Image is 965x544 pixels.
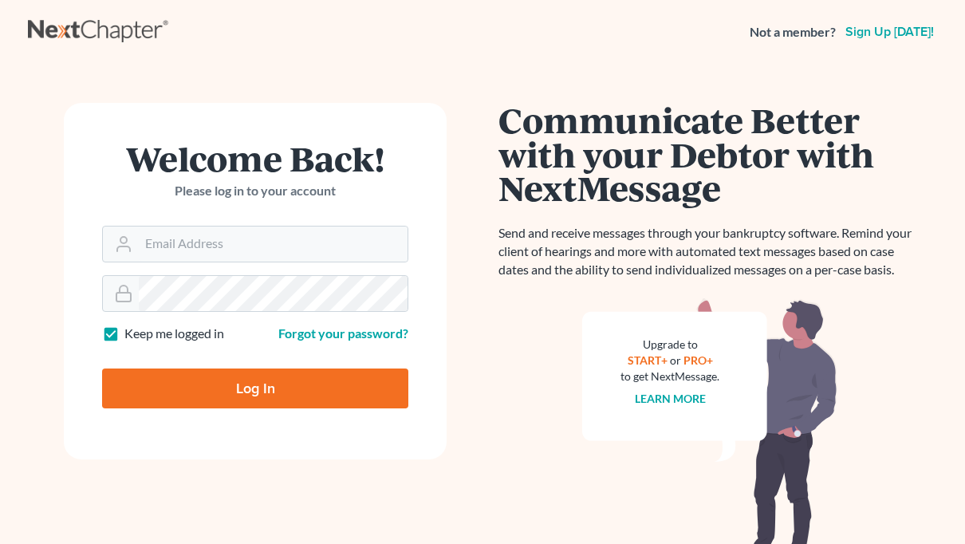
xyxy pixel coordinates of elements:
a: Forgot your password? [278,325,408,341]
a: PRO+ [683,353,713,367]
span: or [670,353,681,367]
a: Learn more [635,392,706,405]
p: Send and receive messages through your bankruptcy software. Remind your client of hearings and mo... [498,224,921,279]
p: Please log in to your account [102,182,408,200]
input: Log In [102,369,408,408]
h1: Welcome Back! [102,141,408,175]
div: to get NextMessage. [620,369,719,384]
label: Keep me logged in [124,325,224,343]
a: Sign up [DATE]! [842,26,937,38]
div: Upgrade to [620,337,719,353]
h1: Communicate Better with your Debtor with NextMessage [498,103,921,205]
a: START+ [628,353,668,367]
strong: Not a member? [750,23,836,41]
input: Email Address [139,227,408,262]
